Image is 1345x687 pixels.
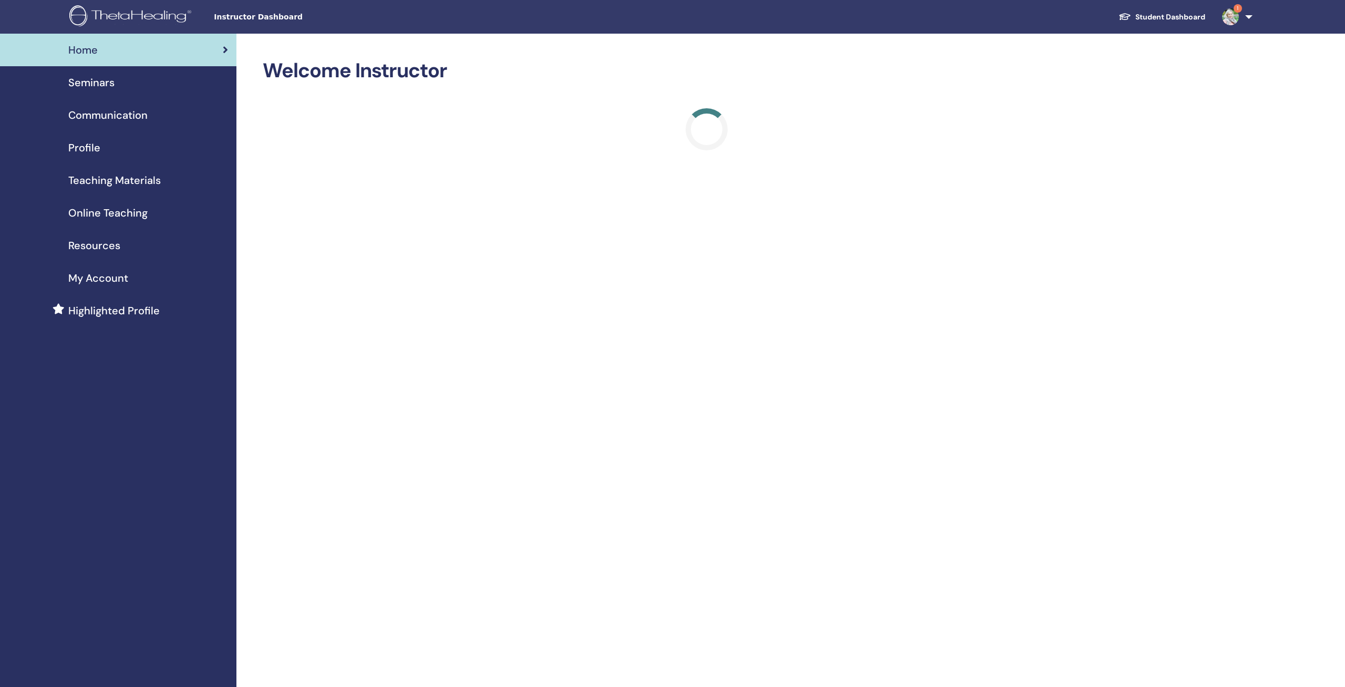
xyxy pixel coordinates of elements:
[68,107,148,123] span: Communication
[68,42,98,58] span: Home
[214,12,371,23] span: Instructor Dashboard
[68,205,148,221] span: Online Teaching
[68,303,160,319] span: Highlighted Profile
[1222,8,1239,25] img: default.jpg
[68,140,100,156] span: Profile
[69,5,195,29] img: logo.png
[263,59,1151,83] h2: Welcome Instructor
[1234,4,1242,13] span: 1
[68,270,128,286] span: My Account
[1119,12,1131,21] img: graduation-cap-white.svg
[68,238,120,253] span: Resources
[68,172,161,188] span: Teaching Materials
[68,75,115,90] span: Seminars
[1110,7,1214,27] a: Student Dashboard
